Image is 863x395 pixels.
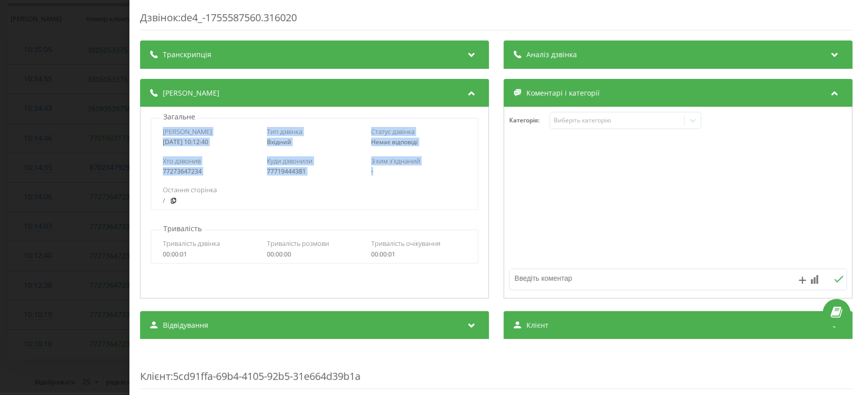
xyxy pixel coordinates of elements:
[371,156,420,165] span: З ким з'єднаний
[371,251,466,258] div: 00:00:01
[526,50,577,60] span: Аналіз дзвінка
[554,116,680,124] div: Виберіть категорію
[526,320,549,330] span: Клієнт
[371,127,415,136] span: Статус дзвінка
[163,88,219,98] span: [PERSON_NAME]
[267,156,312,165] span: Куди дзвонили
[161,112,198,122] p: Загальне
[140,349,852,389] div: : 5cd91ffa-69b4-4105-92b5-31e664d39b1a
[163,239,220,248] span: Тривалість дзвінка
[163,197,165,204] a: /
[267,167,306,175] a: 77719444381
[371,239,440,248] span: Тривалість очікування
[161,224,204,234] p: Тривалість
[371,168,466,175] div: -
[526,88,600,98] span: Коментарі і категорії
[267,138,291,146] span: Вхідний
[140,11,852,30] div: Дзвінок : de4_-1755587560.316020
[371,138,418,146] span: Немає відповіді
[267,127,302,136] span: Тип дзвінка
[163,167,202,175] a: 77273647234
[509,117,550,124] h4: Категорія :
[267,239,329,248] span: Тривалість розмови
[140,369,170,383] span: Клієнт
[163,185,217,194] span: Остання сторінка
[163,50,211,60] span: Транскрипція
[163,139,258,146] div: [DATE] 10:12:40
[163,320,208,330] span: Відвідування
[163,156,201,165] span: Хто дзвонив
[163,127,212,136] span: [PERSON_NAME]
[267,251,362,258] div: 00:00:00
[163,251,258,258] div: 00:00:01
